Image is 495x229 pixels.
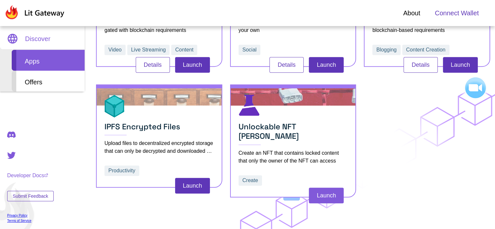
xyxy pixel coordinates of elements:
button: Launch [309,57,344,73]
span: Discover [25,34,50,44]
div: Protect WordPress sites and pages with blockchain-based requirements [372,19,482,34]
button: Details [269,57,304,73]
button: Launch [309,188,344,203]
button: Launch [443,57,478,73]
button: Live Streaming [127,45,170,55]
button: Launch [175,178,210,193]
span: Connect Wallet [435,8,479,18]
div: Try token gated Gather and sign up to create your own [239,19,348,34]
button: Details [404,57,438,73]
div: Create an NFT that contains locked content that only the owner of the NFT can access [239,149,348,165]
button: Create [239,175,262,186]
button: Blogging [372,45,400,55]
button: Video [104,45,126,55]
h3: Unlockable NFT [PERSON_NAME] [239,122,348,145]
a: Terms of Service [7,219,54,222]
div: Embed videos and livestreams on your site gated with blockchain requirements [104,19,214,34]
img: Lit Gateway Logo [4,5,64,20]
button: Submit Feedback [7,191,54,201]
button: Content Creation [402,45,449,55]
button: Launch [175,57,210,73]
button: Details [136,57,170,73]
div: Upload files to decentralized encrypted storage that can only be decrypted and downloaded by memb... [104,139,214,155]
button: Social [239,45,261,55]
a: Developer Docs [7,173,54,179]
div: Offers [12,71,85,92]
a: Privacy Policy [7,214,54,217]
a: About [403,8,420,18]
div: Apps [12,50,85,71]
button: Content [171,45,197,55]
button: Productivity [104,165,139,176]
h3: IPFS Encrypted Files [104,122,214,136]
